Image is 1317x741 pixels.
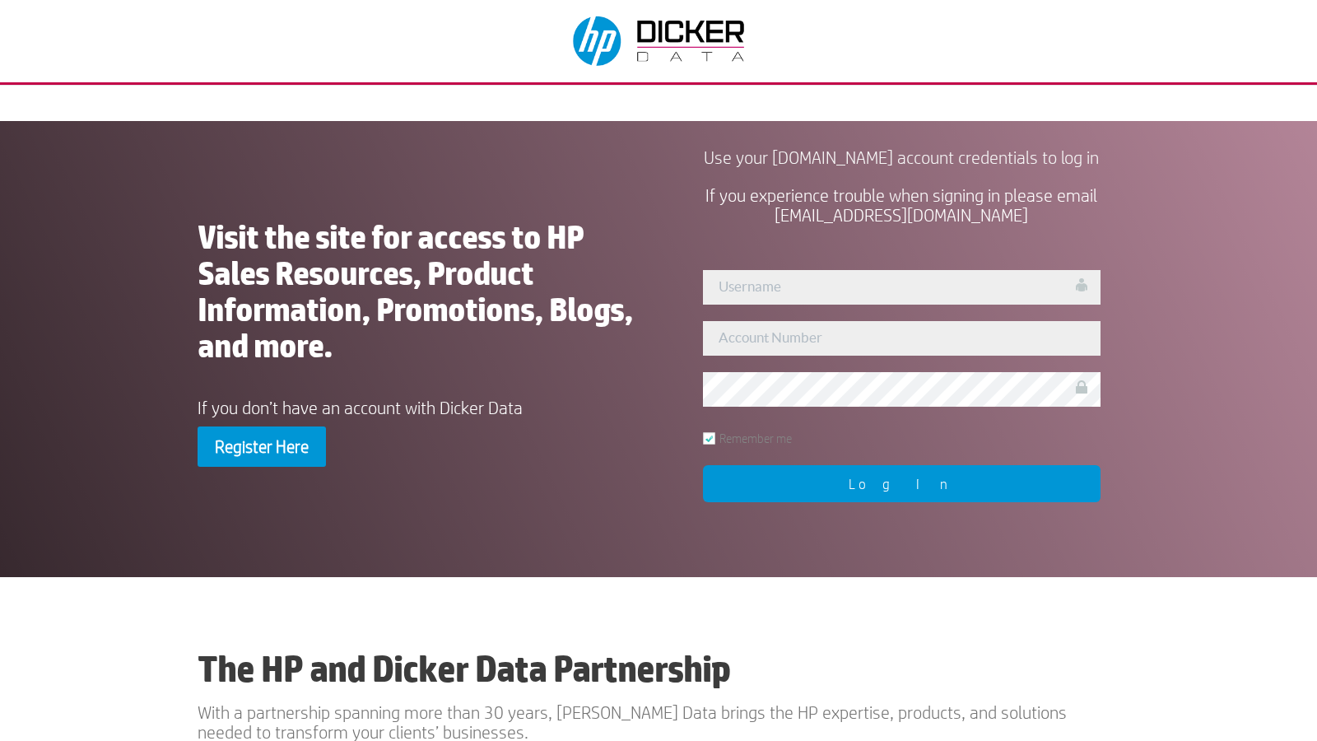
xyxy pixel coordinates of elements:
label: Remember me [703,432,792,445]
h1: Visit the site for access to HP Sales Resources, Product Information, Promotions, Blogs, and more. [198,219,633,372]
img: Dicker Data & HP [563,8,757,74]
span: Use your [DOMAIN_NAME] account credentials to log in [704,147,1099,167]
a: Register Here [198,426,326,466]
span: If you experience trouble when signing in please email [EMAIL_ADDRESS][DOMAIN_NAME] [705,185,1097,225]
span: If you don’t have an account with Dicker Data [198,398,523,417]
input: Log In [703,465,1101,502]
b: The HP and Dicker Data Partnership [198,647,730,690]
input: Account Number [703,321,1101,356]
input: Username [703,270,1101,305]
